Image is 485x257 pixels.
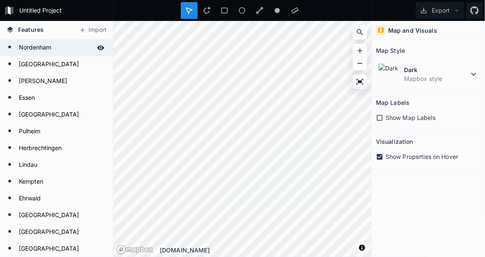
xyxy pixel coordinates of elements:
[116,245,153,254] a: Mapbox logo
[378,63,400,85] img: Dark
[416,2,464,19] button: Export
[376,135,413,148] h2: Visualization
[388,26,437,35] h4: Map and Visuals
[160,246,371,254] div: [DOMAIN_NAME]
[376,96,409,109] h2: Map Labels
[376,44,405,57] h2: Map Style
[18,25,44,34] span: Features
[386,152,458,161] span: Show Properties on Hover
[360,243,365,252] span: Toggle attribution
[404,74,469,83] dd: Mapbox style
[75,23,111,37] button: Import
[386,113,435,122] span: Show Map Labels
[357,243,367,253] button: Toggle attribution
[404,65,469,74] dt: Dark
